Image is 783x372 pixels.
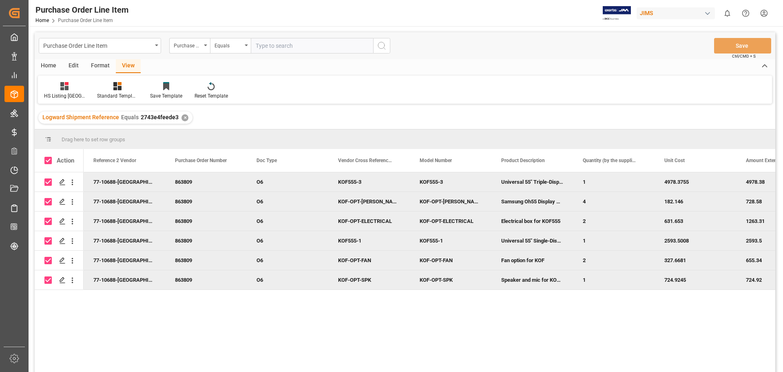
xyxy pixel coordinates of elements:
div: 1 [573,270,655,290]
div: 1 [573,172,655,192]
div: O6 [247,212,328,231]
div: Home [35,59,62,73]
span: Ctrl/CMD + S [732,53,756,59]
span: Drag here to set row groups [62,136,125,143]
div: Press SPACE to deselect this row. [35,172,84,192]
div: 631.653 [655,212,736,231]
div: Purchase Order Number [174,40,201,49]
div: KOF-OPT-FAN [410,251,491,270]
div: Save Template [150,92,182,100]
span: Reference 2 Vendor [93,158,136,163]
div: Purchase Order Line Item [35,4,128,16]
div: 2 [573,212,655,231]
div: 2593.5008 [655,231,736,250]
span: Doc Type [257,158,277,163]
div: 182.146 [655,192,736,211]
div: Purchase Order Line Item [43,40,152,50]
div: 4978.3755 [655,172,736,192]
div: KOF-OPT-SPK [410,270,491,290]
img: Exertis%20JAM%20-%20Email%20Logo.jpg_1722504956.jpg [603,6,631,20]
div: 863809 [165,212,247,231]
div: O6 [247,231,328,250]
div: Reset Template [195,92,228,100]
div: 77-10688-[GEOGRAPHIC_DATA] [84,251,165,270]
div: 327.6681 [655,251,736,270]
div: KOF-OPT-ELECTRICAL [410,212,491,231]
button: JIMS [637,5,718,21]
div: KOF555-3 [328,172,410,192]
div: Electrical box for KOF555 [491,212,573,231]
div: 863809 [165,231,247,250]
div: 724.9245 [655,270,736,290]
div: 77-10688-[GEOGRAPHIC_DATA] [84,270,165,290]
div: O6 [247,270,328,290]
div: Press SPACE to deselect this row. [35,270,84,290]
input: Type to search [251,38,373,53]
span: Unit Cost [664,158,685,163]
div: 2 [573,251,655,270]
div: KOF-OPT-[PERSON_NAME] [328,192,410,211]
span: Logward Shipment Reference [42,114,119,120]
span: 2743e4feede3 [141,114,179,120]
div: 77-10688-[GEOGRAPHIC_DATA] [84,231,165,250]
a: Home [35,18,49,23]
div: O6 [247,172,328,192]
button: show 0 new notifications [718,4,737,22]
div: Format [85,59,116,73]
div: Equals [215,40,242,49]
button: search button [373,38,390,53]
div: Action [57,157,74,164]
div: KOF555-1 [410,231,491,250]
div: 77-10688-[GEOGRAPHIC_DATA] [84,192,165,211]
div: Press SPACE to deselect this row. [35,251,84,270]
div: JIMS [637,7,715,19]
div: Samsung Oh55 Display Mounting [491,192,573,211]
div: KOF-OPT-FAN [328,251,410,270]
div: View [116,59,141,73]
div: 863809 [165,192,247,211]
button: open menu [39,38,161,53]
div: 77-10688-[GEOGRAPHIC_DATA] [84,212,165,231]
span: Purchase Order Number [175,158,227,163]
div: 4 [573,192,655,211]
div: 863809 [165,172,247,192]
div: O6 [247,251,328,270]
div: 863809 [165,251,247,270]
div: Universal 55" Single-Displa [491,231,573,250]
div: 863809 [165,270,247,290]
div: KOF-OPT-ELECTRICAL [328,212,410,231]
div: KOF-OPT-SPK [328,270,410,290]
button: open menu [210,38,251,53]
div: ✕ [181,114,188,121]
span: Equals [121,114,139,120]
div: KOF-OPT-[PERSON_NAME] [410,192,491,211]
div: 1 [573,231,655,250]
div: Fan option for KOF [491,251,573,270]
div: HS Listing [GEOGRAPHIC_DATA] [44,92,85,100]
div: 77-10688-[GEOGRAPHIC_DATA] [84,172,165,192]
div: Press SPACE to deselect this row. [35,212,84,231]
div: Speaker and mic for KOF555 [491,270,573,290]
div: Press SPACE to deselect this row. [35,192,84,212]
div: Press SPACE to deselect this row. [35,231,84,251]
span: Model Number [420,158,452,163]
div: Universal 55" Triple-Display [491,172,573,192]
span: Vendor Cross Reference Item Number [338,158,393,163]
div: Standard Templates [97,92,138,100]
div: KOF555-1 [328,231,410,250]
button: Help Center [737,4,755,22]
div: Edit [62,59,85,73]
span: Product Description [501,158,545,163]
span: Quantity (by the supplier) [583,158,637,163]
button: open menu [169,38,210,53]
div: O6 [247,192,328,211]
button: Save [714,38,771,53]
div: KOF555-3 [410,172,491,192]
